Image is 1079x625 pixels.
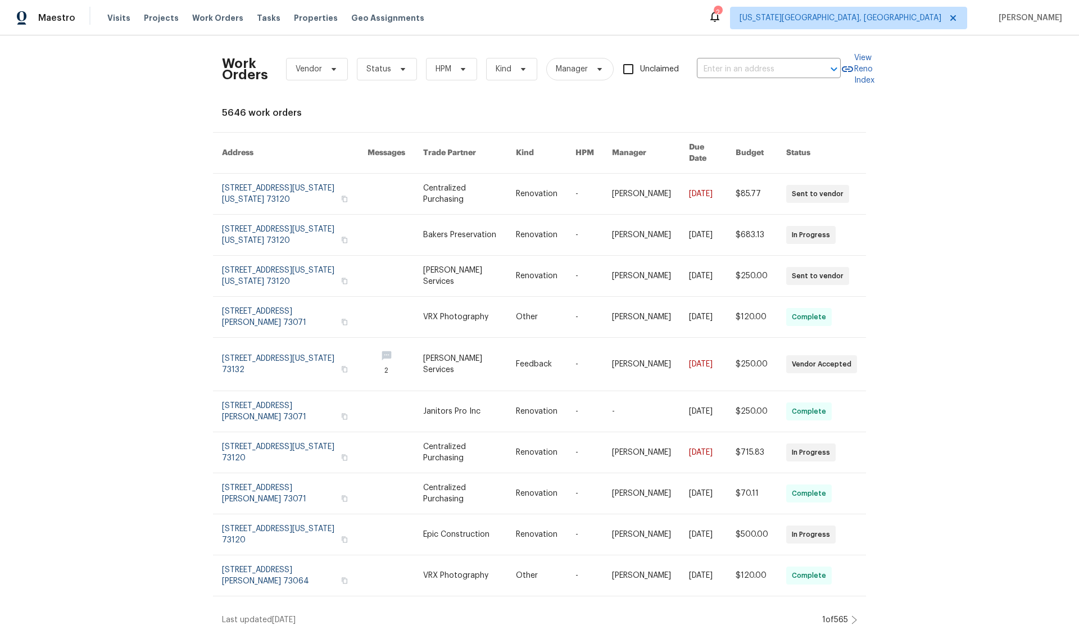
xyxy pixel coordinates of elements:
button: Copy Address [339,317,350,327]
td: - [566,473,603,514]
th: HPM [566,133,603,174]
button: Copy Address [339,194,350,204]
td: [PERSON_NAME] [603,473,680,514]
td: - [566,297,603,338]
td: Renovation [507,256,566,297]
div: 5646 work orders [222,107,857,119]
td: [PERSON_NAME] [603,432,680,473]
td: - [566,391,603,432]
span: Unclaimed [640,64,679,75]
td: [PERSON_NAME] [603,514,680,555]
td: Centralized Purchasing [414,174,507,215]
button: Copy Address [339,364,350,374]
td: Other [507,297,566,338]
td: [PERSON_NAME] [603,256,680,297]
td: Renovation [507,391,566,432]
span: [US_STATE][GEOGRAPHIC_DATA], [GEOGRAPHIC_DATA] [740,12,941,24]
a: View Reno Index [841,52,874,86]
th: Messages [359,133,414,174]
span: Manager [556,64,588,75]
button: Copy Address [339,535,350,545]
td: Bakers Preservation [414,215,507,256]
span: Maestro [38,12,75,24]
span: Work Orders [192,12,243,24]
span: Kind [496,64,511,75]
th: Trade Partner [414,133,507,174]
span: Status [366,64,391,75]
td: [PERSON_NAME] [603,297,680,338]
th: Manager [603,133,680,174]
td: VRX Photography [414,297,507,338]
span: Visits [107,12,130,24]
td: [PERSON_NAME] [603,338,680,391]
button: Copy Address [339,493,350,504]
th: Kind [507,133,566,174]
td: VRX Photography [414,555,507,596]
button: Copy Address [339,411,350,422]
span: HPM [436,64,451,75]
span: [PERSON_NAME] [994,12,1062,24]
button: Copy Address [339,276,350,286]
td: [PERSON_NAME] [603,215,680,256]
td: [PERSON_NAME] Services [414,256,507,297]
td: - [566,215,603,256]
td: [PERSON_NAME] [603,174,680,215]
span: [DATE] [272,616,296,624]
input: Enter in an address [697,61,809,78]
h2: Work Orders [222,58,268,80]
td: Renovation [507,432,566,473]
td: Renovation [507,174,566,215]
button: Open [826,61,842,77]
th: Status [777,133,866,174]
span: Geo Assignments [351,12,424,24]
button: Copy Address [339,235,350,245]
span: Projects [144,12,179,24]
td: Epic Construction [414,514,507,555]
td: [PERSON_NAME] Services [414,338,507,391]
td: - [566,555,603,596]
td: - [566,338,603,391]
th: Budget [727,133,777,174]
div: 2 [714,7,722,18]
td: [PERSON_NAME] [603,555,680,596]
th: Address [213,133,359,174]
td: Other [507,555,566,596]
td: - [603,391,680,432]
td: - [566,256,603,297]
td: - [566,514,603,555]
td: - [566,432,603,473]
td: Janitors Pro Inc [414,391,507,432]
td: - [566,174,603,215]
span: Vendor [296,64,322,75]
td: Centralized Purchasing [414,432,507,473]
span: Properties [294,12,338,24]
button: Copy Address [339,576,350,586]
th: Due Date [680,133,727,174]
button: Copy Address [339,452,350,463]
td: Renovation [507,215,566,256]
td: Feedback [507,338,566,391]
td: Centralized Purchasing [414,473,507,514]
span: Tasks [257,14,280,22]
td: Renovation [507,514,566,555]
td: Renovation [507,473,566,514]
